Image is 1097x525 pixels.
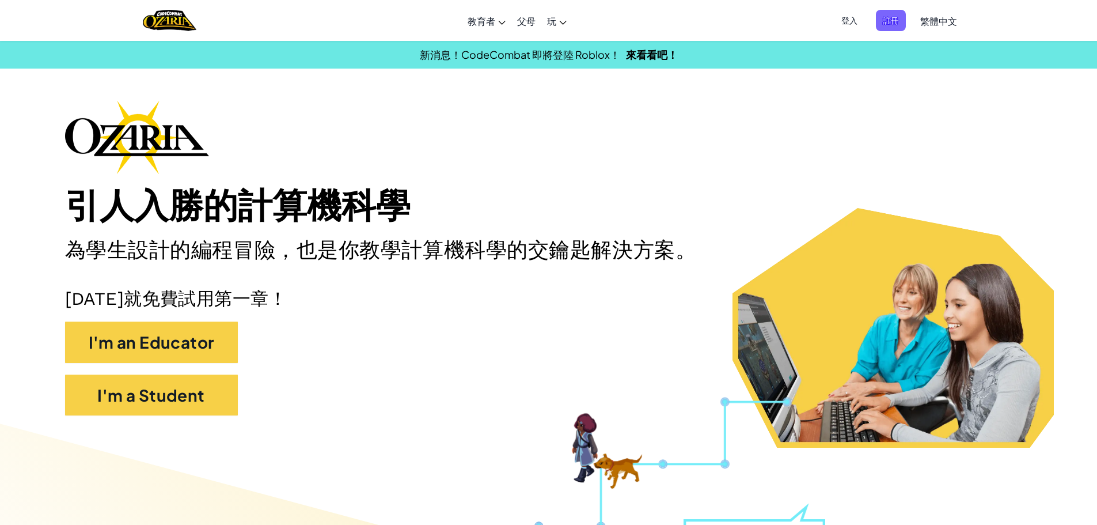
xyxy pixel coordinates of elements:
button: 登入 [834,10,864,31]
span: 玩 [547,15,556,27]
span: 繁體中文 [920,15,957,27]
img: Ozaria branding logo [65,100,209,174]
a: Ozaria by CodeCombat logo [143,9,196,32]
a: 教育者 [462,5,511,36]
a: 來看看吧！ [626,48,678,61]
img: Home [143,9,196,32]
span: 教育者 [468,15,495,27]
a: 繁體中文 [914,5,963,36]
p: [DATE]就免費試用第一章！ [65,288,1033,310]
span: 新消息！CodeCombat 即將登陸 Roblox！ [420,48,620,61]
h2: 為學生設計的編程冒險，也是你教學計算機科學的交鑰匙解決方案。 [65,236,713,264]
button: I'm an Educator [65,322,238,363]
button: I'm a Student [65,375,238,416]
button: 註冊 [876,10,906,31]
a: 玩 [541,5,572,36]
h1: 引人入勝的計算機科學 [65,186,1033,228]
a: 父母 [511,5,541,36]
